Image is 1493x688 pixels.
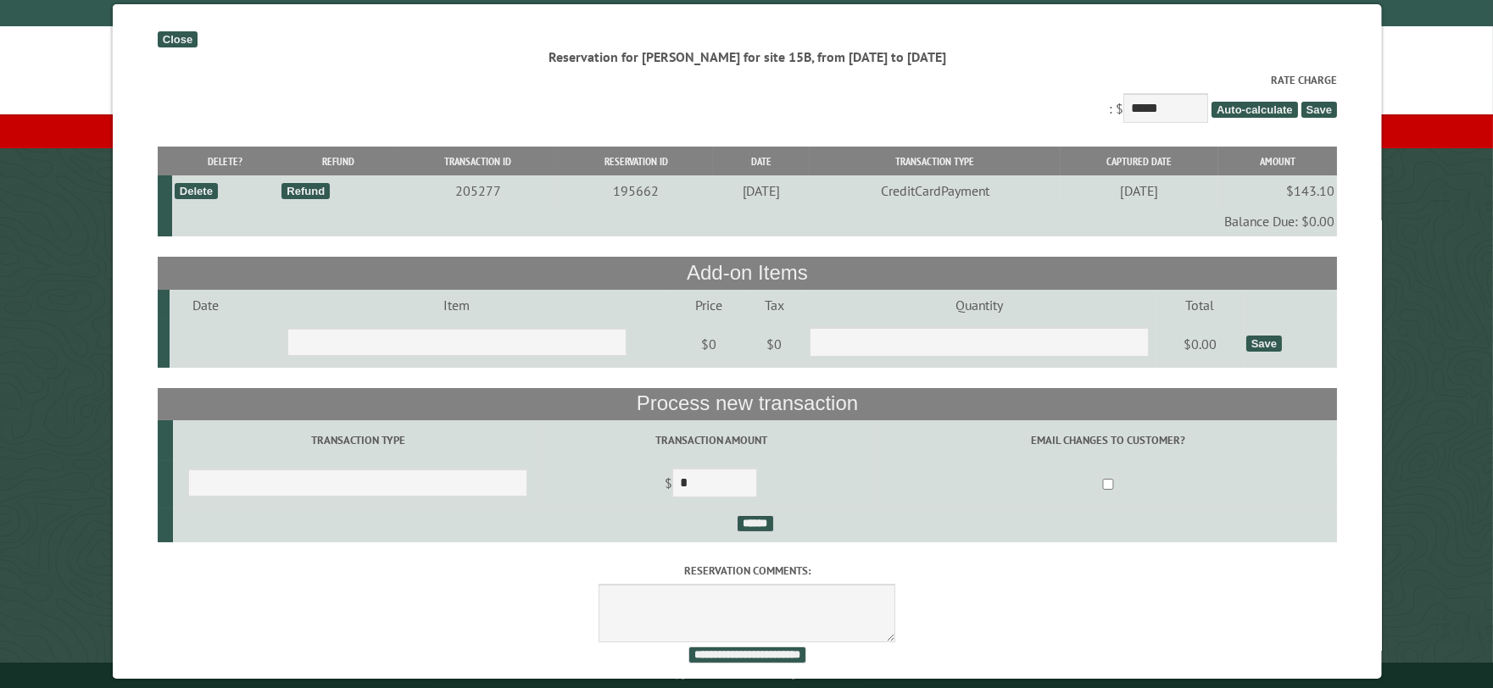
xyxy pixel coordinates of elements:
td: Date [169,290,241,320]
td: 195662 [558,175,712,206]
td: [DATE] [713,175,809,206]
td: Item [241,290,671,320]
div: Reservation for [PERSON_NAME] for site 15B, from [DATE] to [DATE] [157,47,1336,66]
td: $ [543,461,879,508]
th: Amount [1217,147,1336,176]
small: © Campground Commander LLC. All rights reserved. [651,669,843,680]
td: Balance Due: $0.00 [171,206,1336,236]
div: Close [157,31,197,47]
th: Add-on Items [157,257,1336,289]
td: Tax [745,290,802,320]
th: Date [713,147,809,176]
th: Process new transaction [157,388,1336,420]
th: Captured Date [1060,147,1218,176]
div: : $ [157,72,1336,127]
td: $0 [671,320,745,368]
td: 205277 [396,175,558,206]
td: CreditCardPayment [809,175,1060,206]
th: Reservation ID [558,147,712,176]
span: Save [1301,102,1336,118]
label: Reservation comments: [157,563,1336,579]
td: $0.00 [1156,320,1243,368]
td: Price [671,290,745,320]
div: Save [1245,336,1281,352]
label: Transaction Type [175,432,539,448]
th: Transaction Type [809,147,1060,176]
td: $143.10 [1217,175,1336,206]
label: Rate Charge [157,72,1336,88]
th: Delete? [171,147,279,176]
div: Refund [281,183,329,199]
label: Transaction Amount [545,432,876,448]
td: Total [1156,290,1243,320]
td: Quantity [801,290,1155,320]
td: $0 [745,320,802,368]
div: Delete [174,183,217,199]
span: Auto-calculate [1211,102,1297,118]
label: Email changes to customer? [881,432,1333,448]
td: [DATE] [1060,175,1218,206]
th: Refund [278,147,396,176]
th: Transaction ID [396,147,558,176]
